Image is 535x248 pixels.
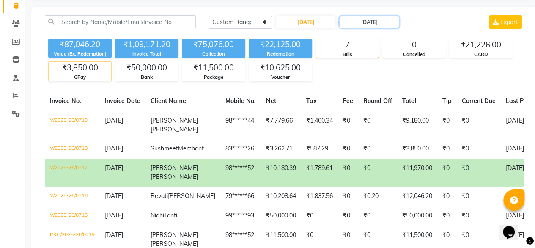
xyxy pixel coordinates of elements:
td: V/2025-26/0719 [45,111,100,139]
iframe: chat widget [499,214,527,240]
div: ₹22,125.00 [249,39,312,50]
span: Sushmeet [151,145,178,152]
div: Collection [182,50,245,58]
span: Tanti [164,212,177,219]
td: ₹50,000.00 [261,206,301,226]
td: ₹0 [338,111,358,139]
td: ₹1,400.34 [301,111,338,139]
span: [DATE] [105,117,123,124]
td: ₹0 [457,159,501,187]
td: ₹7,779.66 [261,111,301,139]
td: ₹0 [338,206,358,226]
span: Export [500,18,518,26]
td: ₹0 [338,159,358,187]
div: Invoice Total [115,50,178,58]
td: ₹0 [358,111,397,139]
span: Net [266,97,276,105]
span: Tip [442,97,452,105]
td: ₹0 [457,139,501,159]
td: ₹3,850.00 [397,139,437,159]
div: Redemption [249,50,312,58]
input: Search by Name/Mobile/Email/Invoice No [45,15,196,28]
td: ₹0 [437,187,457,206]
span: Revati [151,192,168,200]
div: Package [182,74,245,81]
td: ₹0.20 [358,187,397,206]
div: 7 [316,39,379,51]
div: GPay [49,74,111,81]
span: [DATE] [105,192,123,200]
td: ₹0 [358,159,397,187]
div: ₹75,076.00 [182,39,245,50]
td: ₹1,789.61 [301,159,338,187]
td: ₹11,970.00 [397,159,437,187]
input: Start Date [276,16,335,28]
span: Mobile No. [225,97,256,105]
span: Nidhi [151,212,164,219]
span: [PERSON_NAME] [151,117,198,124]
div: 0 [383,39,445,51]
span: [PERSON_NAME] [151,125,198,133]
button: Export [489,15,522,29]
span: [DATE] [105,145,123,152]
div: Bills [316,51,379,58]
td: ₹10,180.39 [261,159,301,187]
td: ₹0 [358,139,397,159]
td: ₹0 [338,139,358,159]
td: ₹0 [457,111,501,139]
td: ₹0 [301,206,338,226]
td: V/2025-26/0715 [45,206,100,226]
div: ₹11,500.00 [182,62,245,74]
span: [PERSON_NAME] [151,240,198,248]
span: Tax [306,97,317,105]
td: ₹0 [437,206,457,226]
div: Bank [115,74,178,81]
div: ₹10,625.00 [249,62,312,74]
span: - [336,18,339,27]
td: ₹0 [457,206,501,226]
div: ₹1,09,171.20 [115,39,178,50]
span: Invoice No. [50,97,81,105]
span: [PERSON_NAME] [151,231,198,239]
div: ₹87,046.20 [48,39,112,50]
span: [PERSON_NAME] [151,164,198,172]
span: Invoice Date [105,97,140,105]
span: [DATE] [105,164,123,172]
td: ₹0 [457,187,501,206]
div: Cancelled [383,51,445,58]
span: Fee [343,97,353,105]
input: End Date [340,16,399,28]
td: V/2025-26/0718 [45,139,100,159]
td: V/2025-26/0717 [45,159,100,187]
td: ₹1,837.56 [301,187,338,206]
span: [PERSON_NAME] [168,192,215,200]
td: ₹0 [437,111,457,139]
span: Round Off [363,97,392,105]
span: [DATE] [105,231,123,239]
td: ₹587.29 [301,139,338,159]
span: Merchant [178,145,204,152]
div: Value (Ex. Redemption) [48,50,112,58]
td: ₹50,000.00 [397,206,437,226]
div: Voucher [249,74,312,81]
span: [PERSON_NAME] [151,173,198,181]
div: CARD [450,51,512,58]
td: ₹0 [437,139,457,159]
span: Current Due [462,97,496,105]
td: ₹0 [437,159,457,187]
span: Total [402,97,417,105]
span: [DATE] [105,212,123,219]
td: ₹9,180.00 [397,111,437,139]
td: ₹12,046.20 [397,187,437,206]
td: V/2025-26/0716 [45,187,100,206]
td: ₹0 [338,187,358,206]
td: ₹10,208.64 [261,187,301,206]
span: Client Name [151,97,186,105]
td: ₹0 [358,206,397,226]
div: ₹3,850.00 [49,62,111,74]
td: ₹3,262.71 [261,139,301,159]
div: ₹50,000.00 [115,62,178,74]
div: ₹21,226.00 [450,39,512,51]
